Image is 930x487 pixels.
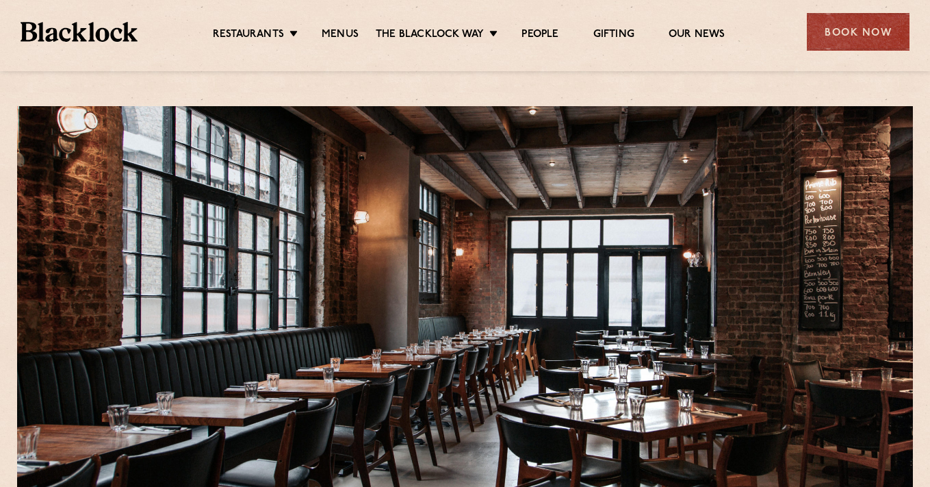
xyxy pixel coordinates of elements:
a: People [521,28,558,43]
a: Menus [322,28,359,43]
a: Gifting [593,28,634,43]
a: Restaurants [213,28,284,43]
a: Our News [669,28,725,43]
div: Book Now [807,13,909,51]
img: BL_Textured_Logo-footer-cropped.svg [21,22,138,42]
a: The Blacklock Way [376,28,484,43]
